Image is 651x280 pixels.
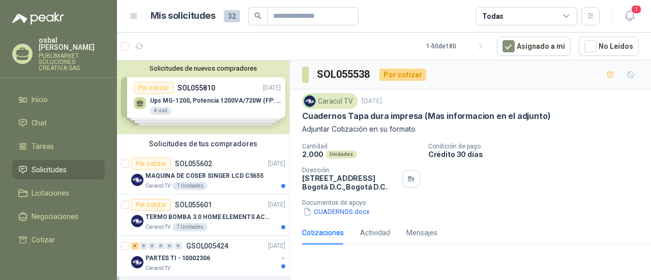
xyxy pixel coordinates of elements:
[157,242,165,250] div: 0
[39,37,105,51] p: osbal [PERSON_NAME]
[131,158,171,170] div: Por cotizar
[302,123,639,135] p: Adjuntar Cotización en su formato
[172,182,208,190] div: 1 Unidades
[117,60,289,134] div: Solicitudes de nuevos compradoresPor cotizarSOL055810[DATE] Ups MG-1200, Potencia 1200VA/720W (FP...
[12,183,105,203] a: Licitaciones
[428,143,647,150] p: Condición de pago
[302,174,399,191] p: [STREET_ADDRESS] Bogotá D.C. , Bogotá D.C.
[362,97,382,106] p: [DATE]
[254,12,261,19] span: search
[131,215,143,227] img: Company Logo
[149,242,156,250] div: 0
[302,94,358,109] div: Caracol TV
[32,188,69,199] span: Licitaciones
[12,90,105,109] a: Inicio
[304,96,315,107] img: Company Logo
[12,12,64,24] img: Logo peakr
[145,223,170,231] p: Caracol TV
[12,230,105,250] a: Cotizar
[360,227,390,238] div: Actividad
[32,234,55,245] span: Cotizar
[268,200,285,210] p: [DATE]
[131,242,139,250] div: 6
[302,199,647,206] p: Documentos de apoyo
[406,227,437,238] div: Mensajes
[482,11,504,22] div: Todas
[186,242,228,250] p: GSOL005424
[145,171,263,181] p: MAQUINA DE COSER SINGER LCD C5655
[620,7,639,25] button: 1
[117,195,289,236] a: Por cotizarSOL055601[DATE] Company LogoTERMO BOMBA 3.0 HOME ELEMENTS ACERO INOXCaracol TV7 Unidades
[166,242,173,250] div: 0
[121,65,285,72] button: Solicitudes de nuevos compradores
[317,67,371,82] h3: SOL055538
[268,159,285,169] p: [DATE]
[325,150,357,159] div: Unidades
[32,94,48,105] span: Inicio
[497,37,571,56] button: Asignado a mi
[32,211,78,222] span: Negociaciones
[579,37,639,56] button: No Leídos
[175,201,212,208] p: SOL055601
[302,150,323,159] p: 2.000
[224,10,240,22] span: 32
[151,9,216,23] h1: Mis solicitudes
[172,223,208,231] div: 7 Unidades
[140,242,147,250] div: 0
[302,167,399,174] p: Dirección
[32,117,47,129] span: Chat
[117,153,289,195] a: Por cotizarSOL055602[DATE] Company LogoMAQUINA DE COSER SINGER LCD C5655Caracol TV1 Unidades
[145,212,272,222] p: TERMO BOMBA 3.0 HOME ELEMENTS ACERO INOX
[12,113,105,133] a: Chat
[302,227,344,238] div: Cotizaciones
[12,207,105,226] a: Negociaciones
[131,174,143,186] img: Company Logo
[268,241,285,251] p: [DATE]
[117,134,289,153] div: Solicitudes de tus compradores
[428,150,647,159] p: Crédito 30 días
[302,206,371,217] button: CUADERNOS.docx
[174,242,182,250] div: 0
[12,160,105,179] a: Solicitudes
[131,256,143,268] img: Company Logo
[32,164,67,175] span: Solicitudes
[302,143,420,150] p: Cantidad
[175,160,212,167] p: SOL055602
[131,199,171,211] div: Por cotizar
[426,38,489,54] div: 1 - 50 de 180
[131,240,287,272] a: 6 0 0 0 0 0 GSOL005424[DATE] Company LogoPARTES TI - 10002306Caracol TV
[145,182,170,190] p: Caracol TV
[145,254,210,263] p: PARTES TI - 10002306
[302,111,550,121] p: Cuadernos Tapa dura impresa (Mas informacion en el adjunto)
[12,137,105,156] a: Tareas
[631,5,642,14] span: 1
[379,69,426,81] div: Por cotizar
[39,53,105,71] p: PUBLIMARKET SOLUCIONES CREATIVA SAS
[145,264,170,272] p: Caracol TV
[32,141,54,152] span: Tareas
